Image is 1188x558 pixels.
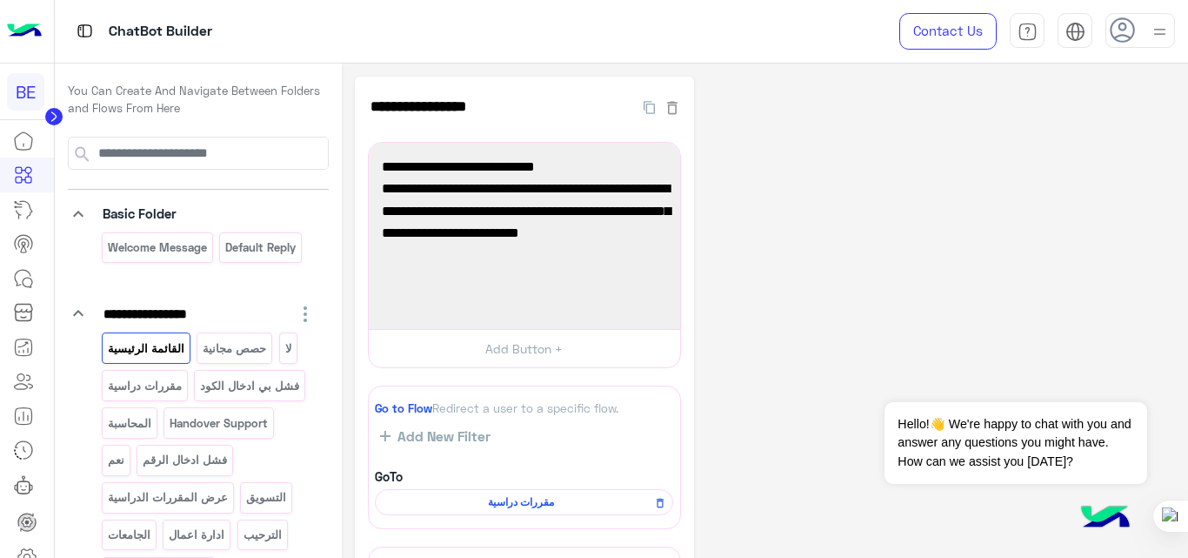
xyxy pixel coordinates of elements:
img: Logo [7,13,42,50]
img: hulul-logo.png [1075,488,1136,549]
span: Hello!👋 We're happy to chat with you and answer any questions you might have. How can we assist y... [884,402,1146,484]
p: نعم [106,450,125,470]
div: BE [7,73,44,111]
img: profile [1149,21,1171,43]
p: المحاسبة [106,413,152,434]
p: فشل ادخال الرقم [142,450,229,470]
p: القائمة الرئيسية [106,339,185,359]
i: keyboard_arrow_down [68,204,89,225]
button: Delete Flow [664,97,681,117]
p: ChatBot Builder [109,20,212,44]
button: Remove Flow [649,492,671,514]
p: مقررات دراسية [106,376,183,396]
button: Duplicate Flow [635,97,664,117]
p: فشل بي ادخال الكود [199,376,301,396]
button: Add Button + [369,329,680,368]
p: You Can Create And Navigate Between Folders and Flows From Here [68,83,329,117]
p: لا [284,339,292,359]
span: Go to Flow [375,401,432,415]
a: Contact Us [899,13,997,50]
span: هلا فيك في منصة "بي إن كلاس"! [382,156,667,178]
span: توفر لك المنصة مواد تعليمية يقدّمها نخبة من الخبراء في مجالات مختلفة، بهدف دعم طلاب الجامعات ومسا... [382,178,667,266]
p: Handover Support [169,413,270,434]
div: مقررات دراسية [375,489,673,515]
div: Redirect a user to a specific flow. [375,400,673,417]
p: عرض المقررات الدراسية [106,487,229,508]
p: الجامعات [106,525,151,545]
span: Add New Filter [390,428,491,444]
p: Default reply [224,238,297,258]
span: مقررات دراسية [384,494,657,510]
button: Add New Filter [375,427,496,445]
a: tab [1010,13,1045,50]
p: الترحيب [242,525,283,545]
img: tab [1018,22,1038,42]
img: tab [1065,22,1085,42]
img: tab [74,20,96,42]
b: GoTo [375,469,403,484]
i: keyboard_arrow_down [68,303,89,324]
p: التسويق [245,487,288,508]
p: Welcome Message [106,238,208,258]
p: حصص مجانية [202,339,268,359]
span: Basic Folder [103,205,177,221]
p: ادارة اعمال [168,525,226,545]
